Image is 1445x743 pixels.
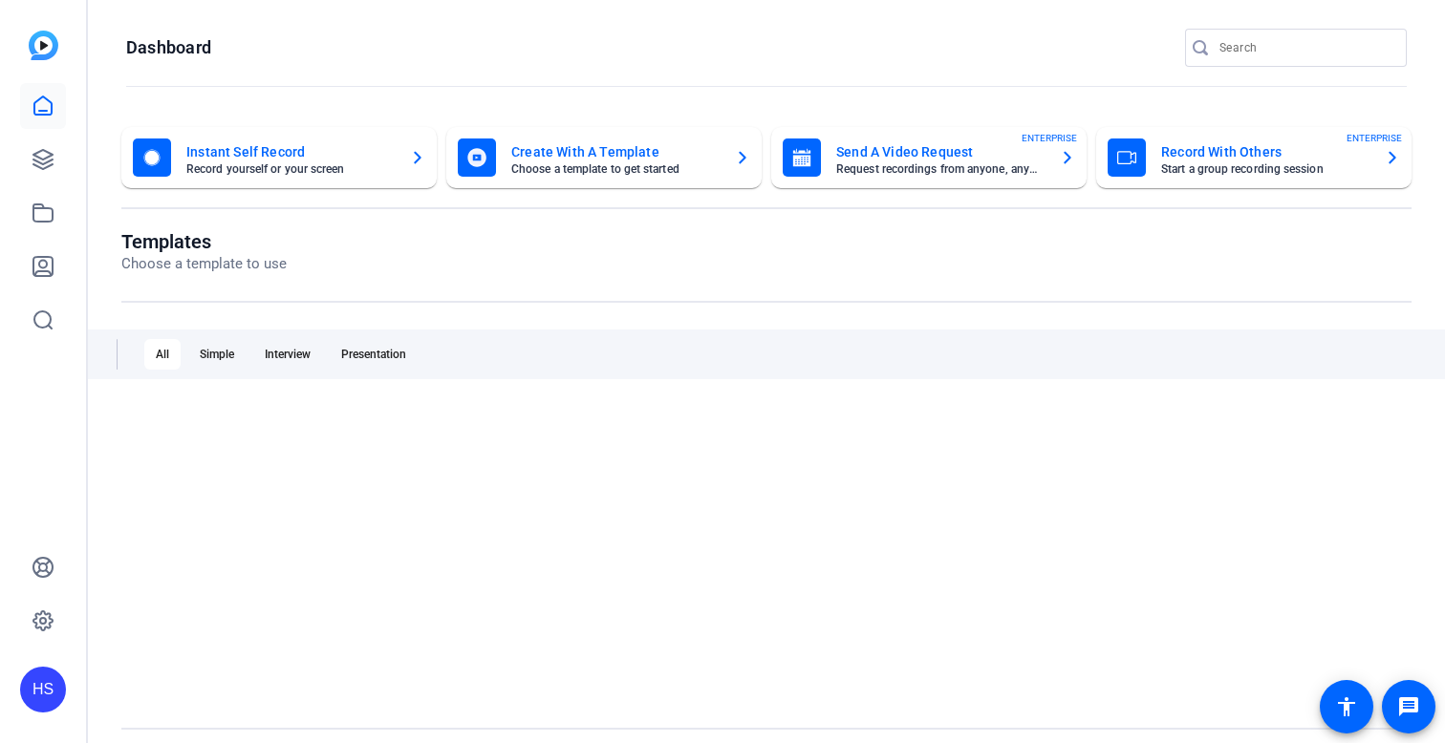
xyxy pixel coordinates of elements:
div: Presentation [330,339,418,370]
button: Send A Video RequestRequest recordings from anyone, anywhereENTERPRISE [771,127,1087,188]
img: blue-gradient.svg [29,31,58,60]
p: Choose a template to use [121,253,287,275]
div: Simple [188,339,246,370]
button: Instant Self RecordRecord yourself or your screen [121,127,437,188]
mat-card-title: Record With Others [1161,140,1370,163]
span: ENTERPRISE [1022,131,1077,145]
mat-card-subtitle: Request recordings from anyone, anywhere [836,163,1045,175]
mat-card-title: Create With A Template [511,140,720,163]
mat-card-subtitle: Start a group recording session [1161,163,1370,175]
button: Record With OthersStart a group recording sessionENTERPRISE [1096,127,1412,188]
mat-card-title: Instant Self Record [186,140,395,163]
button: Create With A TemplateChoose a template to get started [446,127,762,188]
span: ENTERPRISE [1347,131,1402,145]
div: All [144,339,181,370]
div: Interview [253,339,322,370]
mat-card-subtitle: Record yourself or your screen [186,163,395,175]
h1: Dashboard [126,36,211,59]
mat-card-subtitle: Choose a template to get started [511,163,720,175]
mat-icon: message [1397,695,1420,718]
div: HS [20,667,66,712]
input: Search [1219,36,1391,59]
mat-card-title: Send A Video Request [836,140,1045,163]
mat-icon: accessibility [1335,695,1358,718]
h1: Templates [121,230,287,253]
